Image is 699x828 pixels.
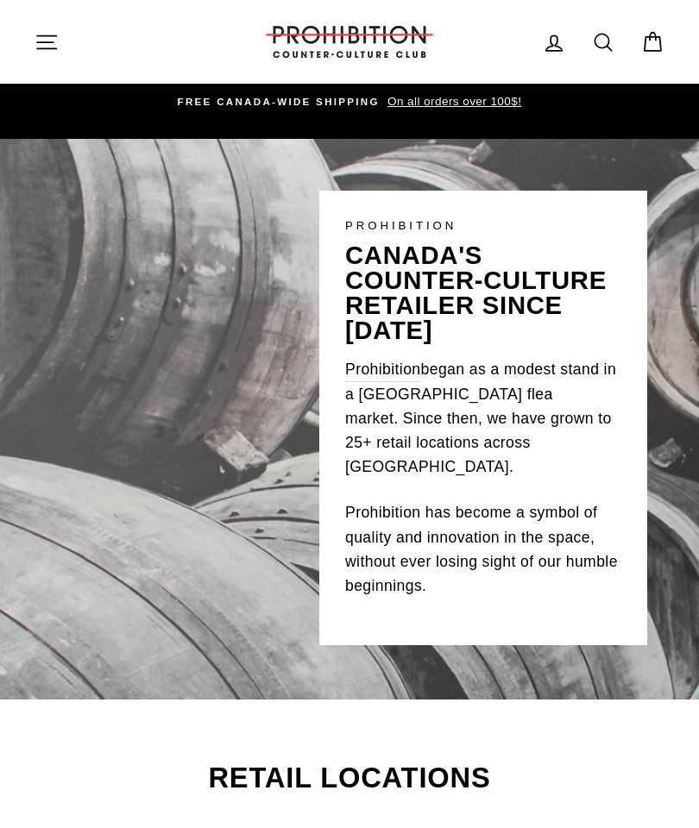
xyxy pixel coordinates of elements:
[39,92,660,111] a: FREE CANADA-WIDE SHIPPING On all orders over 100$!
[35,764,664,793] h2: Retail Locations
[383,95,521,108] span: On all orders over 100$!
[345,243,621,344] p: canada's counter-culture retailer since [DATE]
[345,500,621,598] p: Prohibition has become a symbol of quality and innovation in the space, without ever losing sight...
[178,97,380,107] span: FREE CANADA-WIDE SHIPPING
[345,216,621,235] p: PROHIBITION
[263,26,436,58] img: PROHIBITION COUNTER-CULTURE CLUB
[345,357,421,382] a: Prohibition
[345,357,621,480] p: began as a modest stand in a [GEOGRAPHIC_DATA] flea market. Since then, we have grown to 25+ reta...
